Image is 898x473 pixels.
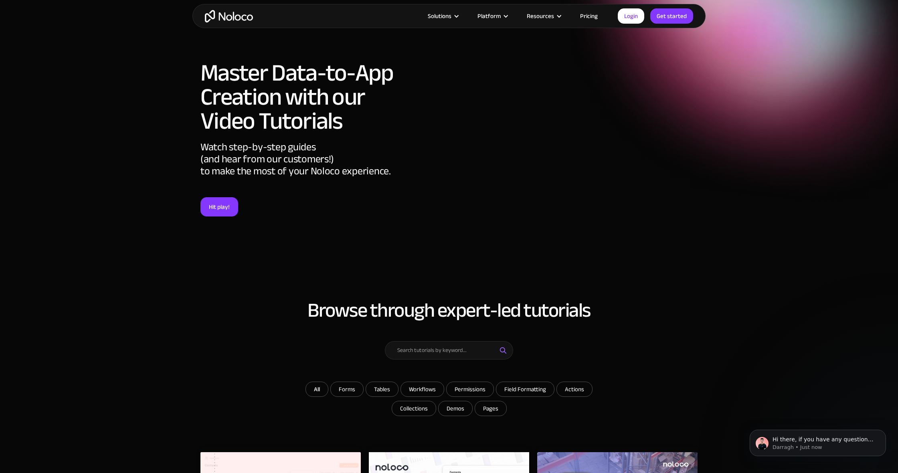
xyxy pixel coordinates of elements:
[570,11,608,21] a: Pricing
[738,413,898,469] iframe: Intercom notifications message
[200,61,403,133] h1: Master Data-to-App Creation with our Video Tutorials
[205,10,253,22] a: home
[618,8,644,24] a: Login
[200,299,698,321] h2: Browse through expert-led tutorials
[428,11,451,21] div: Solutions
[650,8,693,24] a: Get started
[467,11,517,21] div: Platform
[200,141,403,197] div: Watch step-by-step guides (and hear from our customers!) to make the most of your Noloco experience.
[527,11,554,21] div: Resources
[200,197,238,216] a: Hit play!
[517,11,570,21] div: Resources
[418,11,467,21] div: Solutions
[411,58,698,219] iframe: Introduction to Noloco ┃No Code App Builder┃Create Custom Business Tools Without Code┃
[305,382,328,397] a: All
[385,341,513,360] input: Search tutorials by keyword...
[477,11,501,21] div: Platform
[289,341,609,418] form: Email Form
